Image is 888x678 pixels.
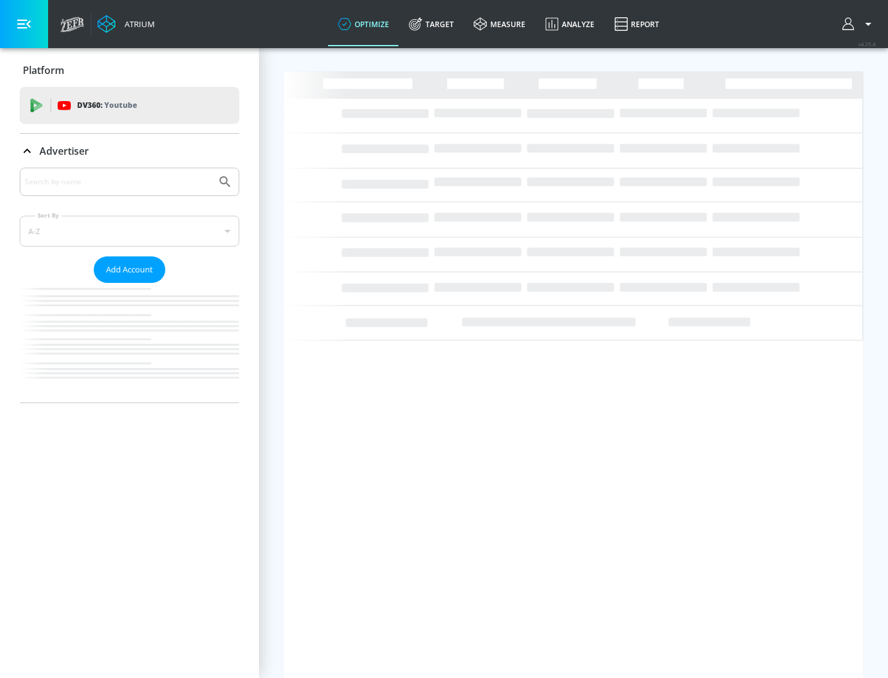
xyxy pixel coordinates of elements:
a: Atrium [97,15,155,33]
label: Sort By [35,211,62,219]
a: measure [464,2,535,46]
button: Add Account [94,256,165,283]
span: v 4.25.4 [858,41,876,47]
a: Target [399,2,464,46]
input: Search by name [25,174,212,190]
p: DV360: [77,99,137,112]
div: Atrium [120,18,155,30]
a: Analyze [535,2,604,46]
div: A-Z [20,216,239,247]
p: Youtube [104,99,137,112]
div: DV360: Youtube [20,87,239,124]
nav: list of Advertiser [20,283,239,402]
p: Advertiser [39,144,89,158]
a: optimize [328,2,399,46]
a: Report [604,2,669,46]
div: Platform [20,53,239,88]
div: Advertiser [20,168,239,402]
span: Add Account [106,263,153,277]
div: Advertiser [20,134,239,168]
p: Platform [23,63,64,77]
